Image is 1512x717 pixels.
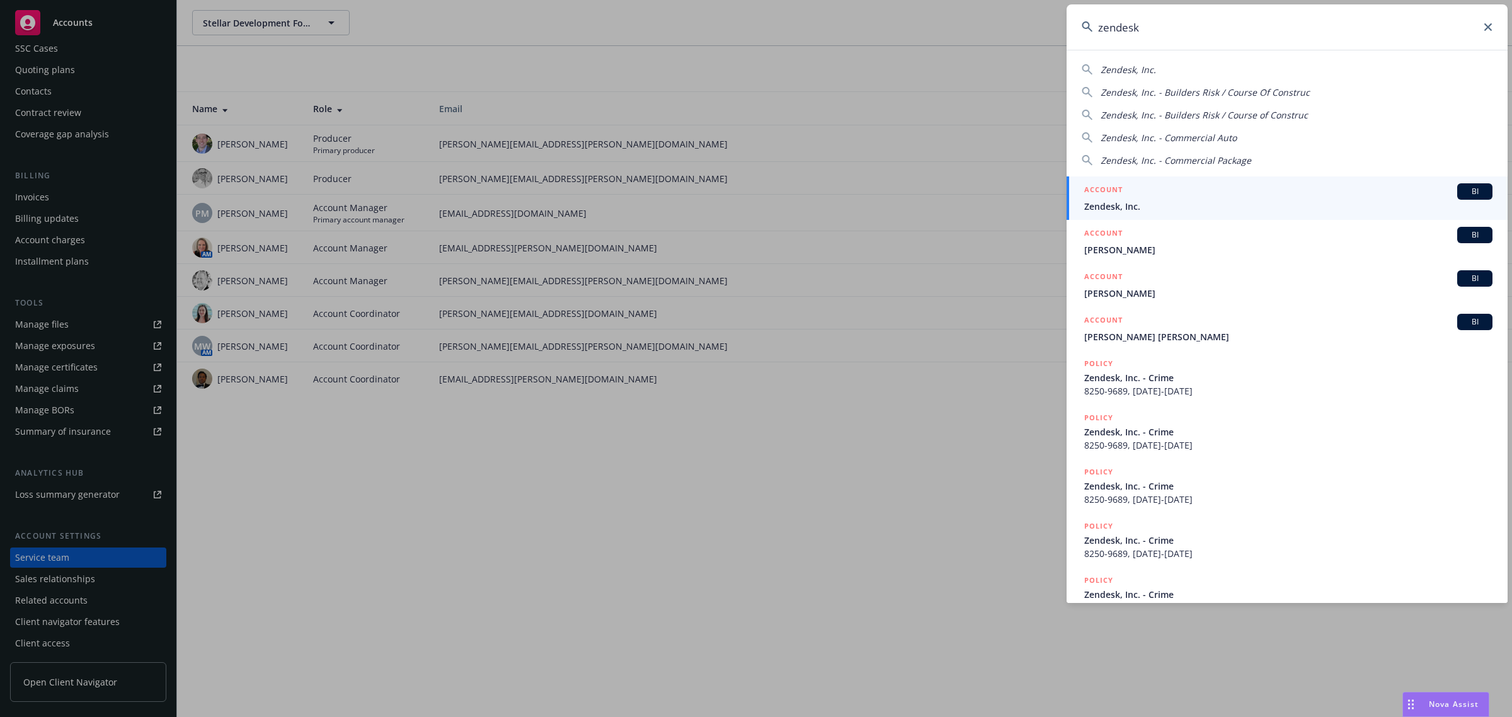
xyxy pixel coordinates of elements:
[1084,411,1113,424] h5: POLICY
[1084,466,1113,478] h5: POLICY
[1084,547,1492,560] span: 8250-9689, [DATE]-[DATE]
[1067,220,1508,263] a: ACCOUNTBI[PERSON_NAME]
[1084,588,1492,601] span: Zendesk, Inc. - Crime
[1084,183,1123,198] h5: ACCOUNT
[1067,404,1508,459] a: POLICYZendesk, Inc. - Crime8250-9689, [DATE]-[DATE]
[1462,316,1487,328] span: BI
[1067,513,1508,567] a: POLICYZendesk, Inc. - Crime8250-9689, [DATE]-[DATE]
[1084,439,1492,452] span: 8250-9689, [DATE]-[DATE]
[1084,227,1123,242] h5: ACCOUNT
[1403,692,1419,716] div: Drag to move
[1101,109,1308,121] span: Zendesk, Inc. - Builders Risk / Course of Construc
[1084,520,1113,532] h5: POLICY
[1084,330,1492,343] span: [PERSON_NAME] [PERSON_NAME]
[1084,270,1123,285] h5: ACCOUNT
[1084,384,1492,398] span: 8250-9689, [DATE]-[DATE]
[1402,692,1489,717] button: Nova Assist
[1084,371,1492,384] span: Zendesk, Inc. - Crime
[1084,479,1492,493] span: Zendesk, Inc. - Crime
[1084,425,1492,439] span: Zendesk, Inc. - Crime
[1067,567,1508,621] a: POLICYZendesk, Inc. - Crime8250-9689, [DATE]-[DATE]
[1067,350,1508,404] a: POLICYZendesk, Inc. - Crime8250-9689, [DATE]-[DATE]
[1101,64,1156,76] span: Zendesk, Inc.
[1084,534,1492,547] span: Zendesk, Inc. - Crime
[1067,459,1508,513] a: POLICYZendesk, Inc. - Crime8250-9689, [DATE]-[DATE]
[1101,132,1237,144] span: Zendesk, Inc. - Commercial Auto
[1462,273,1487,284] span: BI
[1084,200,1492,213] span: Zendesk, Inc.
[1067,263,1508,307] a: ACCOUNTBI[PERSON_NAME]
[1462,229,1487,241] span: BI
[1462,186,1487,197] span: BI
[1067,4,1508,50] input: Search...
[1084,601,1492,614] span: 8250-9689, [DATE]-[DATE]
[1084,287,1492,300] span: [PERSON_NAME]
[1429,699,1479,709] span: Nova Assist
[1067,307,1508,350] a: ACCOUNTBI[PERSON_NAME] [PERSON_NAME]
[1084,493,1492,506] span: 8250-9689, [DATE]-[DATE]
[1101,154,1251,166] span: Zendesk, Inc. - Commercial Package
[1101,86,1310,98] span: Zendesk, Inc. - Builders Risk / Course Of Construc
[1084,314,1123,329] h5: ACCOUNT
[1067,176,1508,220] a: ACCOUNTBIZendesk, Inc.
[1084,357,1113,370] h5: POLICY
[1084,574,1113,587] h5: POLICY
[1084,243,1492,256] span: [PERSON_NAME]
